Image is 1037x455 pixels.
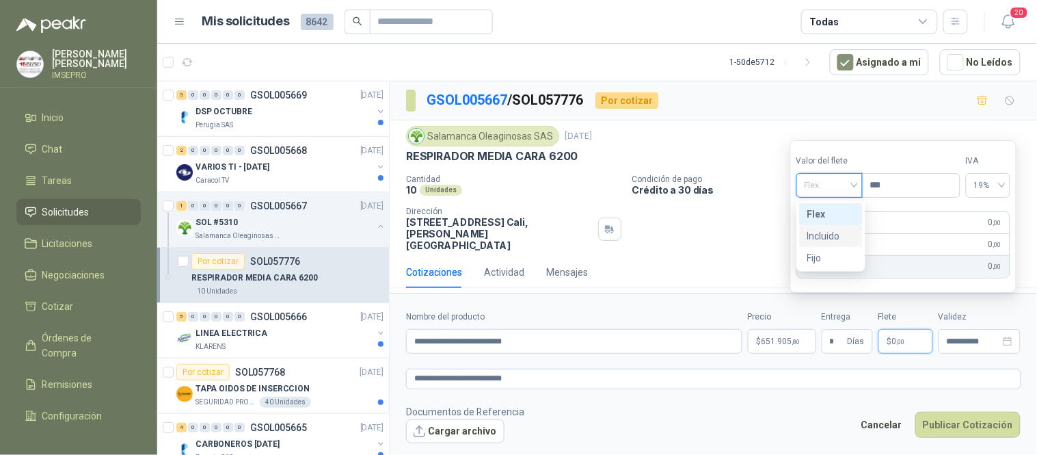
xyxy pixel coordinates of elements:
[42,236,93,251] span: Licitaciones
[993,263,1001,270] span: ,00
[176,309,386,352] a: 5 0 0 0 0 0 GSOL005666[DATE] Company LogoLINEA ELECTRICAKLARENS
[16,231,141,257] a: Licitaciones
[188,201,198,211] div: 0
[176,220,193,236] img: Company Logo
[211,90,221,100] div: 0
[805,175,854,196] span: Flex
[157,359,389,414] a: Por cotizarSOL057768[DATE] Company LogoTAPA OIDOS DE INSERCCIONSEGURIDAD PROVISER LTDA40 Unidades
[196,382,310,395] p: TAPA OIDOS DE INSERCCION
[223,146,233,155] div: 0
[191,253,245,270] div: Por cotizar
[799,225,863,247] div: Incluido
[409,129,424,144] img: Company Logo
[301,14,334,30] span: 8642
[16,199,141,225] a: Solicitudes
[939,311,1021,324] label: Validez
[250,90,307,100] p: GSOL005669
[792,338,800,346] span: ,80
[16,325,141,366] a: Órdenes de Compra
[406,311,742,324] label: Nombre del producto
[196,341,226,352] p: KLARENS
[484,265,524,280] div: Actividad
[196,161,269,174] p: VARIOS TI - [DATE]
[176,142,386,186] a: 2 0 0 0 0 0 GSOL005668[DATE] Company LogoVARIOS TI - [DATE]Caracol TV
[176,330,193,347] img: Company Logo
[427,92,507,108] a: GSOL005667
[176,87,386,131] a: 3 0 0 0 0 0 GSOL005669[DATE] Company LogoDSP OCTUBREPerugia SAS
[16,16,86,33] img: Logo peakr
[966,155,1010,168] label: IVA
[897,338,905,346] span: ,00
[200,201,210,211] div: 0
[157,248,389,303] a: Por cotizarSOL057776RESPIRADOR MEDIA CARA 620010 Unidades
[353,16,362,26] span: search
[191,286,243,297] div: 10 Unidades
[211,423,221,432] div: 0
[807,250,854,265] div: Fijo
[223,423,233,432] div: 0
[16,294,141,320] a: Cotizar
[196,231,282,242] p: Salamanca Oleaginosas SAS
[42,268,105,283] span: Negociaciones
[360,366,383,379] p: [DATE]
[223,90,233,100] div: 0
[42,299,74,314] span: Cotizar
[748,329,816,354] p: $651.905,80
[176,90,187,100] div: 3
[234,423,245,432] div: 0
[42,110,64,125] span: Inicio
[250,257,300,266] p: SOL057776
[546,265,588,280] div: Mensajes
[42,173,72,188] span: Tareas
[250,423,307,432] p: GSOL005665
[807,229,854,244] div: Incluido
[16,168,141,194] a: Tareas
[406,216,593,251] p: [STREET_ADDRESS] Cali , [PERSON_NAME][GEOGRAPHIC_DATA]
[565,130,592,143] p: [DATE]
[892,337,905,346] span: 0
[854,412,910,438] button: Cancelar
[42,142,63,157] span: Chat
[176,164,193,181] img: Company Logo
[887,337,892,346] span: $
[188,423,198,432] div: 0
[200,312,210,322] div: 0
[810,14,839,29] div: Todas
[16,105,141,131] a: Inicio
[223,201,233,211] div: 0
[196,327,267,340] p: LINEA ELECTRICA
[406,265,462,280] div: Cotizaciones
[993,241,1001,248] span: ,00
[360,144,383,157] p: [DATE]
[420,185,462,196] div: Unidades
[42,205,90,220] span: Solicitudes
[176,364,230,380] div: Por cotizar
[16,372,141,398] a: Remisiones
[234,146,245,155] div: 0
[176,201,187,211] div: 1
[915,412,1021,438] button: Publicar Cotización
[988,260,1001,273] span: 0
[988,216,1001,229] span: 0
[748,311,816,324] label: Precio
[878,311,933,324] label: Flete
[176,198,386,242] a: 1 0 0 0 0 0 GSOL005667[DATE] Company LogoSOL #5310Salamanca Oleaginosas SAS
[234,90,245,100] div: 0
[822,311,873,324] label: Entrega
[250,201,307,211] p: GSOL005667
[196,216,238,229] p: SOL #5310
[996,10,1021,34] button: 20
[878,329,933,354] p: $ 0,00
[176,146,187,155] div: 2
[196,438,280,451] p: CARBONEROS [DATE]
[234,312,245,322] div: 0
[196,120,233,131] p: Perugia SAS
[200,90,210,100] div: 0
[188,312,198,322] div: 0
[196,397,257,408] p: SEGURIDAD PROVISER LTDA
[211,312,221,322] div: 0
[1010,6,1029,19] span: 20
[16,262,141,288] a: Negociaciones
[427,90,584,111] p: / SOL057776
[196,175,229,186] p: Caracol TV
